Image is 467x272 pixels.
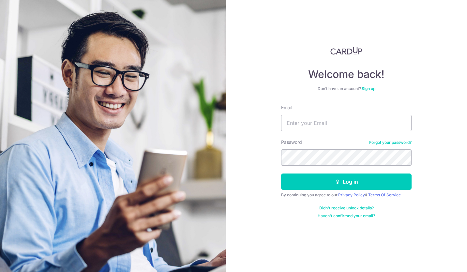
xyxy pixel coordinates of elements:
[368,192,401,197] a: Terms Of Service
[281,174,412,190] button: Log in
[362,86,375,91] a: Sign up
[330,47,362,55] img: CardUp Logo
[369,140,412,145] a: Forgot your password?
[319,205,374,211] a: Didn't receive unlock details?
[281,104,292,111] label: Email
[318,213,375,219] a: Haven't confirmed your email?
[281,115,412,131] input: Enter your Email
[281,139,302,145] label: Password
[281,192,412,198] div: By continuing you agree to our &
[338,192,365,197] a: Privacy Policy
[281,86,412,91] div: Don’t have an account?
[281,68,412,81] h4: Welcome back!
